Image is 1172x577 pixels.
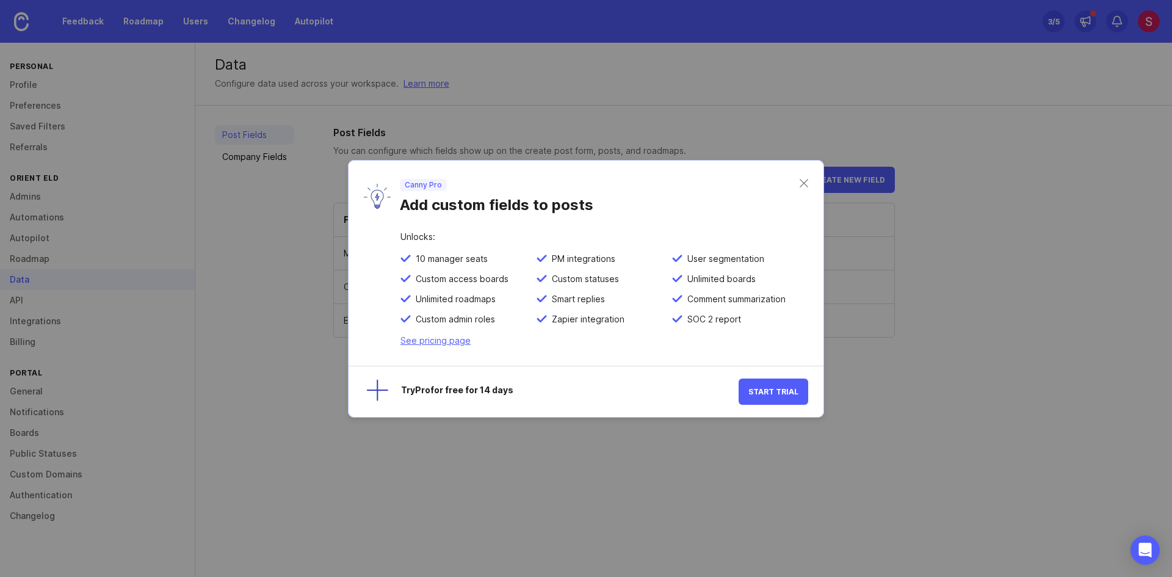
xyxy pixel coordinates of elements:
span: Comment summarization [682,294,786,305]
span: Custom access boards [411,274,508,285]
span: 10 manager seats [411,253,488,264]
span: User segmentation [682,253,764,264]
div: Try Pro for free for 14 days [401,386,739,397]
span: Zapier integration [547,314,624,325]
img: lyW0TRAiArAAAAAASUVORK5CYII= [364,184,391,209]
span: SOC 2 report [682,314,741,325]
div: Add custom fields to posts [400,191,800,214]
span: Start Trial [748,387,798,396]
span: Unlimited boards [682,274,756,285]
div: Unlocks: [400,233,808,253]
div: Open Intercom Messenger [1130,535,1160,565]
span: Custom statuses [547,274,619,285]
span: Smart replies [547,294,605,305]
span: PM integrations [547,253,615,264]
button: Start Trial [739,379,808,405]
span: Unlimited roadmaps [411,294,496,305]
span: Custom admin roles [411,314,495,325]
p: Canny Pro [405,180,442,190]
a: See pricing page [400,335,471,346]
